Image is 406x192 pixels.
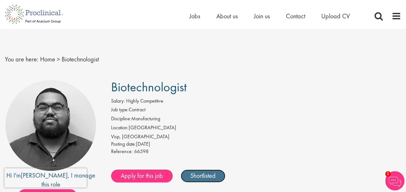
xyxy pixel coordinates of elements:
[111,169,173,182] a: Apply for this job
[111,115,131,123] label: Discipline:
[5,80,96,171] img: imeage of recruiter Ashley Bennett
[254,12,270,20] a: Join us
[111,106,129,114] label: Job type:
[385,171,404,190] img: Chatbot
[134,148,149,155] span: 66598
[111,124,401,133] li: [GEOGRAPHIC_DATA]
[40,55,55,63] a: breadcrumb link
[111,133,401,141] div: Visp, [GEOGRAPHIC_DATA]
[111,141,401,148] div: [DATE]
[111,97,125,105] label: Salary:
[216,12,238,20] a: About us
[111,148,133,155] label: Reference:
[111,141,136,147] span: Posting date:
[111,115,401,124] li: Manufacturing
[385,171,391,177] span: 1
[5,55,39,63] span: You are here:
[189,12,200,20] a: Jobs
[57,55,60,63] span: >
[4,168,87,187] iframe: reCAPTCHA
[286,12,305,20] a: Contact
[111,106,401,115] li: Contract
[181,169,225,182] a: Shortlisted
[111,124,129,132] label: Location:
[62,55,99,63] span: Biotechnologist
[111,79,187,95] span: Biotechnologist
[126,97,163,104] span: Highly Competitive
[321,12,350,20] a: Upload CV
